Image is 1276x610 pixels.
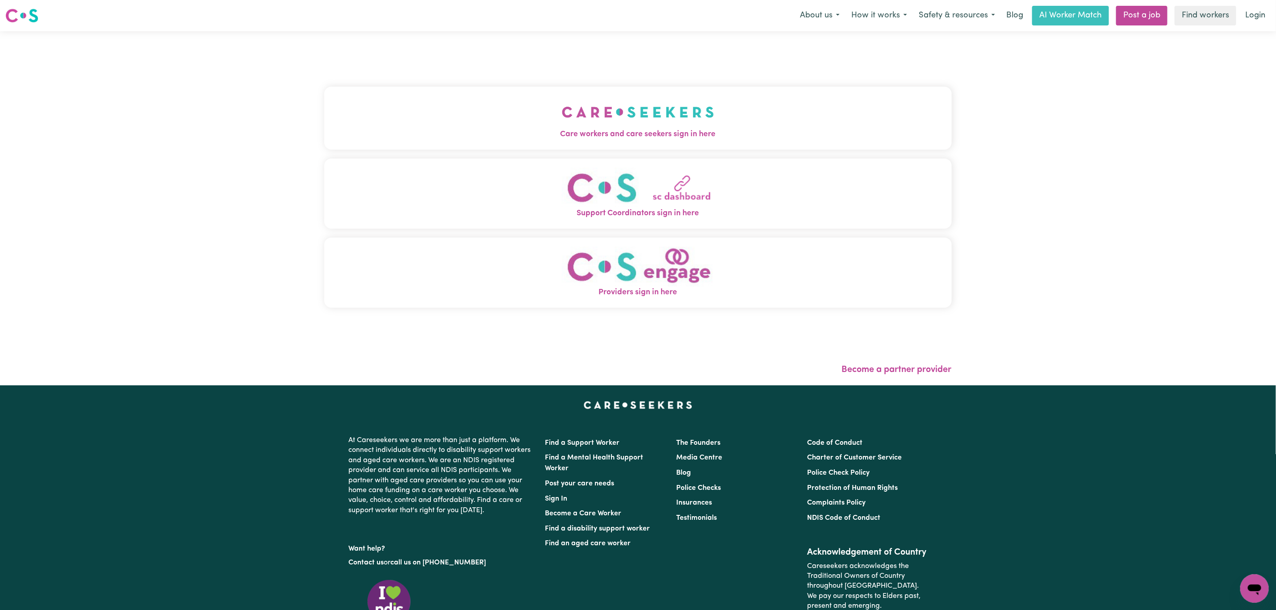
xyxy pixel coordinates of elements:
[807,499,866,506] a: Complaints Policy
[807,485,898,492] a: Protection of Human Rights
[5,5,38,26] a: Careseekers logo
[545,439,620,447] a: Find a Support Worker
[545,480,615,487] a: Post your care needs
[807,454,902,461] a: Charter of Customer Service
[807,514,880,522] a: NDIS Code of Conduct
[545,525,650,532] a: Find a disability support worker
[913,6,1001,25] button: Safety & resources
[794,6,845,25] button: About us
[545,495,568,502] a: Sign In
[676,499,712,506] a: Insurances
[324,87,952,149] button: Care workers and care seekers sign in here
[545,540,631,547] a: Find an aged care worker
[584,401,692,409] a: Careseekers home page
[1240,6,1271,25] a: Login
[807,469,870,476] a: Police Check Policy
[324,208,952,219] span: Support Coordinators sign in here
[5,8,38,24] img: Careseekers logo
[676,439,720,447] a: The Founders
[349,540,535,554] p: Want help?
[676,469,691,476] a: Blog
[807,547,927,558] h2: Acknowledgement of Country
[676,454,722,461] a: Media Centre
[545,510,622,517] a: Become a Care Worker
[324,238,952,308] button: Providers sign in here
[349,432,535,519] p: At Careseekers we are more than just a platform. We connect individuals directly to disability su...
[676,514,717,522] a: Testimonials
[324,129,952,140] span: Care workers and care seekers sign in here
[349,559,384,566] a: Contact us
[676,485,721,492] a: Police Checks
[545,454,644,472] a: Find a Mental Health Support Worker
[1175,6,1236,25] a: Find workers
[349,554,535,571] p: or
[324,159,952,229] button: Support Coordinators sign in here
[807,439,862,447] a: Code of Conduct
[324,287,952,298] span: Providers sign in here
[391,559,486,566] a: call us on [PHONE_NUMBER]
[1032,6,1109,25] a: AI Worker Match
[845,6,913,25] button: How it works
[842,365,952,374] a: Become a partner provider
[1116,6,1167,25] a: Post a job
[1001,6,1029,25] a: Blog
[1240,574,1269,603] iframe: Button to launch messaging window, conversation in progress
